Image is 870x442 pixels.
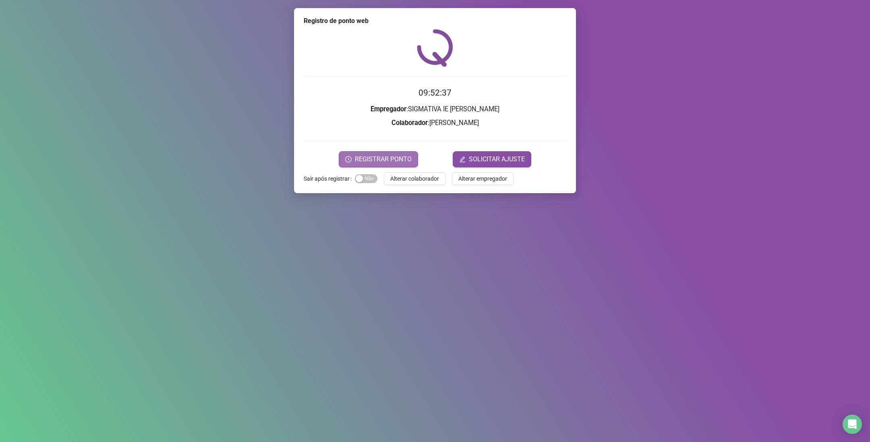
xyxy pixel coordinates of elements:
button: Alterar colaborador [384,172,445,185]
span: edit [459,156,466,163]
img: QRPoint [417,29,453,67]
button: REGISTRAR PONTO [339,151,418,167]
div: Open Intercom Messenger [843,415,862,434]
button: editSOLICITAR AJUSTE [453,151,531,167]
span: REGISTRAR PONTO [355,154,412,164]
time: 09:52:37 [418,88,452,98]
button: Alterar empregador [452,172,514,185]
h3: : SIGMATIVA IE [PERSON_NAME] [304,104,566,115]
span: clock-circle [345,156,352,163]
strong: Empregador [371,105,406,113]
div: Registro de ponto web [304,16,566,26]
h3: : [PERSON_NAME] [304,118,566,128]
span: Alterar colaborador [390,174,439,183]
span: Alterar empregador [458,174,507,183]
span: SOLICITAR AJUSTE [469,154,525,164]
label: Sair após registrar [304,172,355,185]
strong: Colaborador [391,119,428,127]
